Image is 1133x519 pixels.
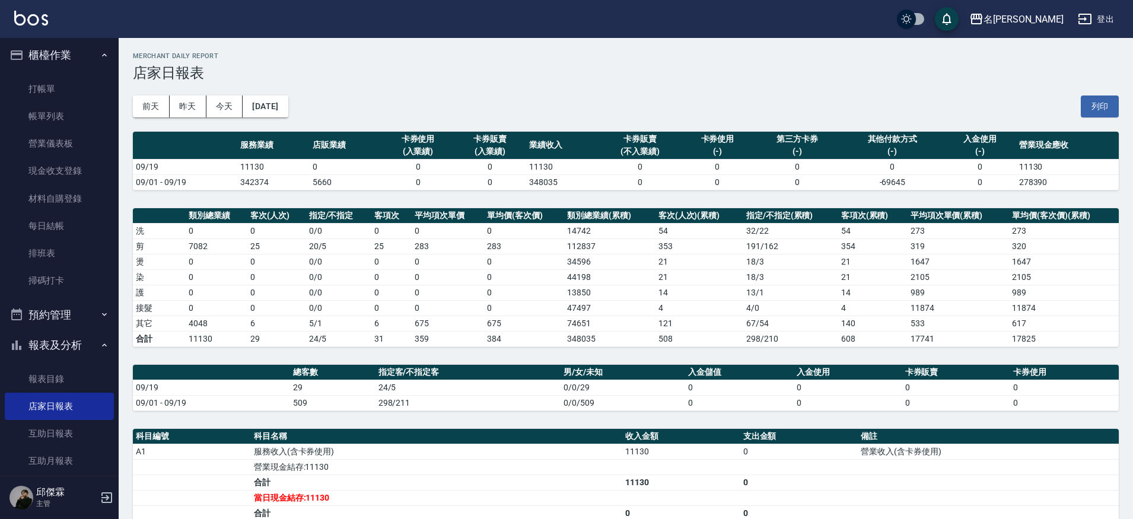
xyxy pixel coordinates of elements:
td: 0 / 0 [306,223,372,238]
th: 卡券使用 [1010,365,1119,380]
th: 類別總業績(累積) [564,208,655,224]
td: 0 / 0 [306,285,372,300]
td: 0 [310,159,382,174]
table: a dense table [133,208,1119,347]
td: 0 [484,269,564,285]
th: 總客數 [290,365,375,380]
button: save [935,7,959,31]
div: 入金使用 [947,133,1013,145]
a: 報表目錄 [5,365,114,393]
td: 29 [290,380,375,395]
td: 0 [186,300,247,316]
td: 24/5 [375,380,561,395]
td: 4 [838,300,908,316]
a: 互助日報表 [5,420,114,447]
td: 0 [599,174,682,190]
td: 21 [838,254,908,269]
td: 11130 [622,475,740,490]
td: 0 [382,174,454,190]
td: 0 [753,159,841,174]
td: 0 [186,269,247,285]
td: 當日現金結存:11130 [251,490,622,505]
div: 第三方卡券 [756,133,838,145]
div: (入業績) [457,145,523,158]
td: 34596 [564,254,655,269]
td: 21 [838,269,908,285]
td: 13 / 1 [743,285,838,300]
td: 21 [655,254,743,269]
button: 預約管理 [5,300,114,330]
td: 25 [371,238,412,254]
th: 平均項次單價(累積) [908,208,1010,224]
td: 0 [841,159,944,174]
td: A1 [133,444,251,459]
td: 09/19 [133,380,290,395]
div: 卡券使用 [685,133,751,145]
a: 打帳單 [5,75,114,103]
div: 卡券使用 [385,133,451,145]
td: 32 / 22 [743,223,838,238]
td: 0 [902,395,1011,410]
td: 0 [794,380,902,395]
td: 47497 [564,300,655,316]
td: 2105 [1009,269,1119,285]
td: 14 [655,285,743,300]
td: 353 [655,238,743,254]
th: 客項次 [371,208,412,224]
img: Logo [14,11,48,26]
td: 0 [247,269,306,285]
td: 509 [290,395,375,410]
th: 備註 [858,429,1119,444]
td: 0/0/509 [561,395,685,410]
th: 指定/不指定(累積) [743,208,838,224]
td: 0 [682,174,754,190]
td: 14 [838,285,908,300]
td: 0 [412,269,484,285]
td: 0 [247,223,306,238]
th: 指定客/不指定客 [375,365,561,380]
button: 昨天 [170,95,206,117]
td: 0 [685,380,794,395]
th: 指定/不指定 [306,208,372,224]
td: 0 [682,159,754,174]
td: 11130 [237,159,310,174]
td: 342374 [237,174,310,190]
td: 11130 [1016,159,1119,174]
div: (-) [685,145,751,158]
td: 54 [838,223,908,238]
button: [DATE] [243,95,288,117]
td: 09/19 [133,159,237,174]
a: 排班表 [5,240,114,267]
a: 互助排行榜 [5,475,114,502]
td: 354 [838,238,908,254]
td: 283 [484,238,564,254]
a: 店家日報表 [5,393,114,420]
td: 0 [1010,380,1119,395]
td: 675 [484,316,564,331]
td: 608 [838,331,908,346]
th: 支出金額 [740,429,858,444]
td: 0 [944,159,1016,174]
th: 店販業績 [310,132,382,160]
td: 0 [247,254,306,269]
a: 帳單列表 [5,103,114,130]
td: 112837 [564,238,655,254]
td: 營業收入(含卡券使用) [858,444,1119,459]
td: 0 [685,395,794,410]
div: 卡券販賣 [601,133,679,145]
td: 0 [371,254,412,269]
th: 客次(人次)(累積) [655,208,743,224]
th: 入金使用 [794,365,902,380]
div: (-) [947,145,1013,158]
td: 0 / 0 [306,269,372,285]
th: 科目編號 [133,429,251,444]
th: 營業現金應收 [1016,132,1119,160]
div: (入業績) [385,145,451,158]
td: 44198 [564,269,655,285]
td: 359 [412,331,484,346]
td: 140 [838,316,908,331]
td: 0 [484,285,564,300]
td: 0 [454,174,526,190]
td: 0 [794,395,902,410]
td: 0 [371,300,412,316]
